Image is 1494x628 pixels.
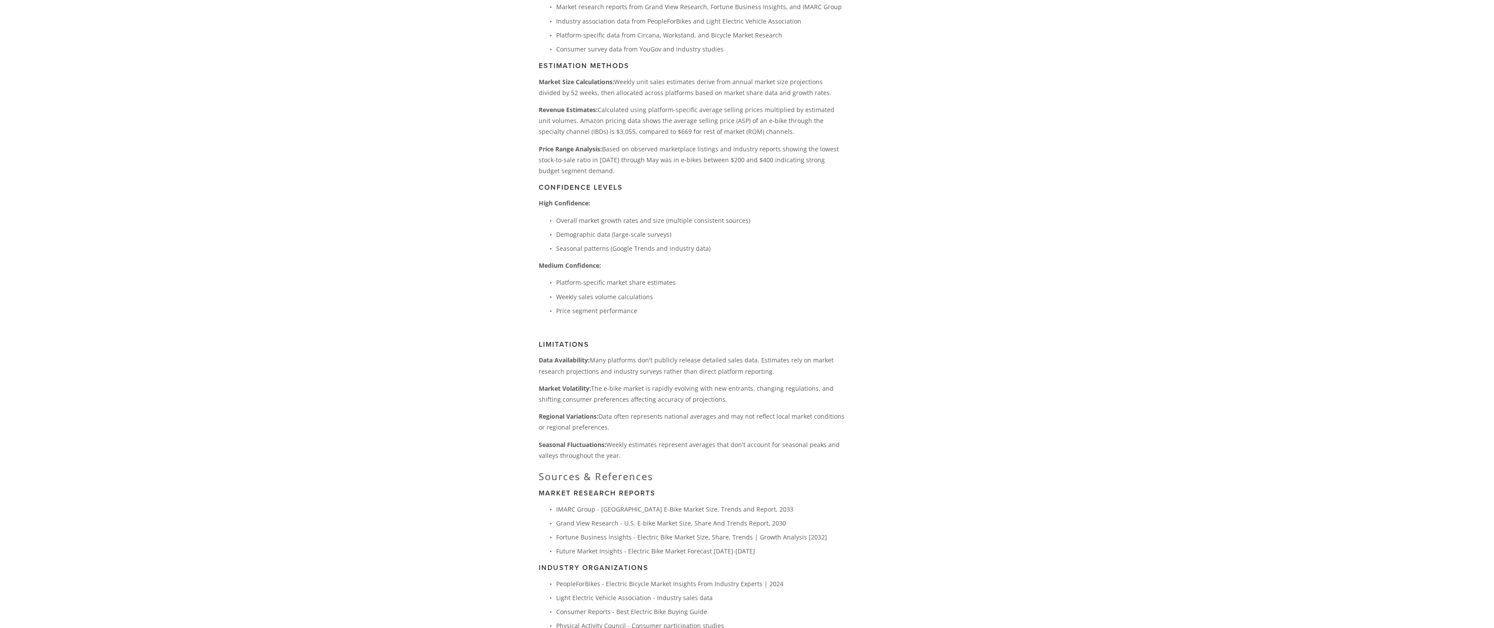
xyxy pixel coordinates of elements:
[556,215,844,226] p: Overall market growth rates and size (multiple consistent sources)
[556,16,844,27] p: Industry association data from PeopleForBikes and Light Electric Vehicle Association
[539,440,606,449] strong: Seasonal Fluctuations:
[539,563,844,572] h3: Industry Organizations
[539,183,844,191] h3: Confidence Levels
[539,106,598,114] strong: Revenue Estimates:
[556,1,844,12] p: Market research reports from Grand View Research, Fortune Business Insights, and IMARC Group
[539,104,844,137] p: Calculated using platform-specific average selling prices multiplied by estimated unit volumes. A...
[539,383,844,405] p: The e-bike market is rapidly evolving with new entrants, changing regulations, and shifting consu...
[556,532,844,543] p: Fortune Business Insights - Electric Bike Market Size, Share, Trends | Growth Analysis [2032]
[556,305,844,316] p: Price segment performance
[539,411,844,433] p: Data often represents national averages and may not reflect local market conditions or regional p...
[539,143,844,177] p: Based on observed marketplace listings and industry reports showing the lowest stock-to-sale rati...
[556,518,844,529] p: Grand View Research - U.S. E-bike Market Size, Share And Trends Report, 2030
[539,384,591,392] strong: Market Volatility:
[556,44,844,55] p: Consumer survey data from YouGov and industry studies
[556,592,844,603] p: Light Electric Vehicle Association - Industry sales data
[556,291,844,302] p: Weekly sales volume calculations
[556,504,844,515] p: IMARC Group - [GEOGRAPHIC_DATA] E-Bike Market Size, Trends and Report, 2033
[556,546,844,556] p: Future Market Insights - Electric Bike Market Forecast [DATE]-[DATE]
[539,261,601,270] strong: Medium Confidence:
[556,606,844,617] p: Consumer Reports - Best Electric Bike Buying Guide
[539,340,844,348] h3: Limitations
[539,356,590,364] strong: Data Availability:
[539,471,844,482] h2: Sources & References
[539,412,598,420] strong: Regional Variations:
[539,439,844,461] p: Weekly estimates represent averages that don't account for seasonal peaks and valleys throughout ...
[539,61,844,70] h3: Estimation Methods
[539,78,614,86] strong: Market Size Calculations:
[539,145,602,153] strong: Price Range Analysis:
[556,229,844,240] p: Demographic data (large-scale surveys)
[556,30,844,41] p: Platform-specific data from Circana, Workstand, and Bicycle Market Research
[556,277,844,288] p: Platform-specific market share estimates
[539,76,844,98] p: Weekly unit sales estimates derive from annual market size projections divided by 52 weeks, then ...
[556,243,844,254] p: Seasonal patterns (Google Trends and industry data)
[539,355,844,376] p: Many platforms don't publicly release detailed sales data. Estimates rely on market research proj...
[539,489,844,497] h3: Market Research Reports
[556,578,844,589] p: PeopleForBikes - Electric Bicycle Market Insights From Industry Experts | 2024
[539,199,590,207] strong: High Confidence:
